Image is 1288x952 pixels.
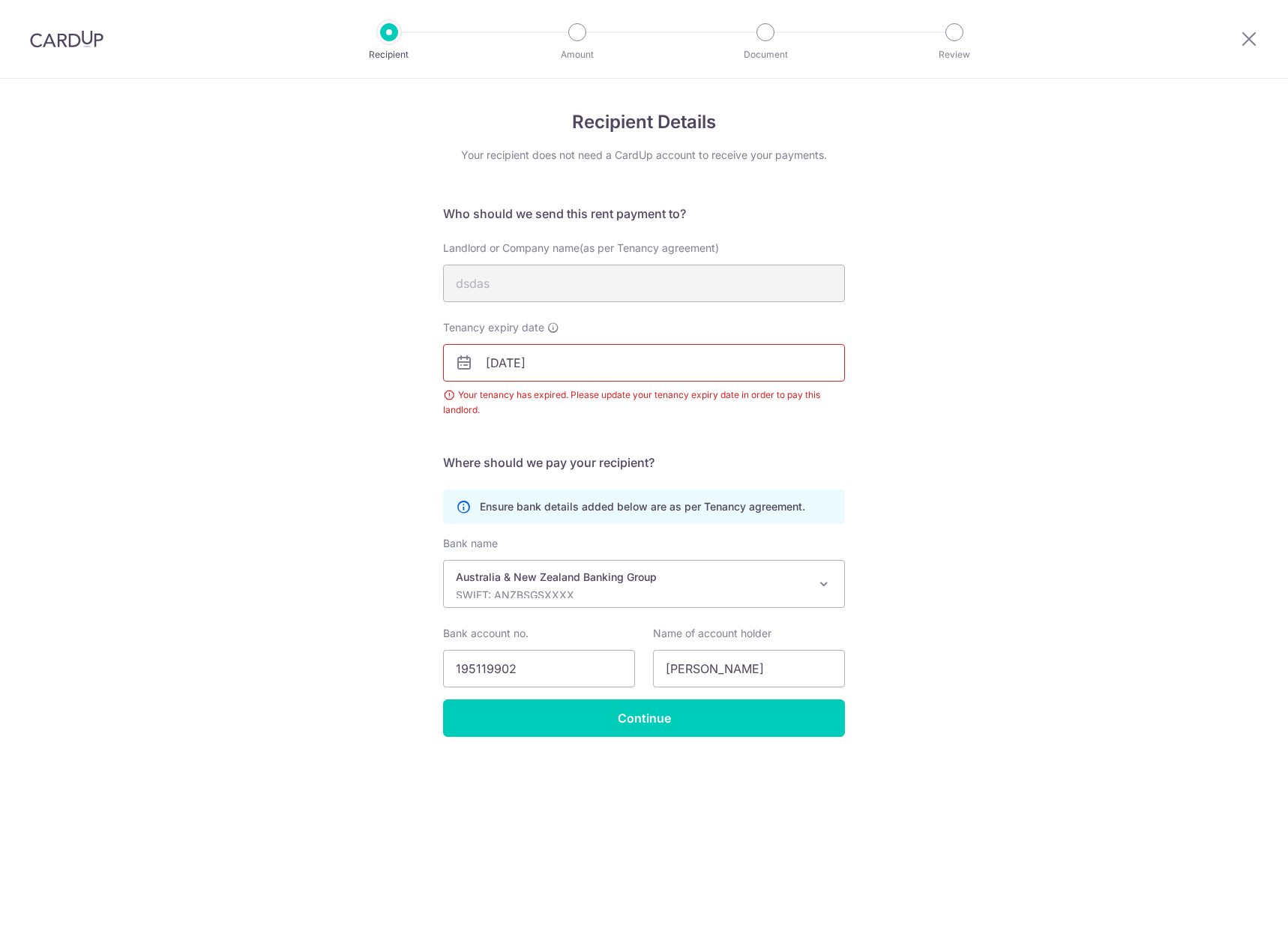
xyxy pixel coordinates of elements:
[456,588,808,603] p: SWIFT: ANZBSGSXXXX
[710,47,821,62] p: Document
[480,499,805,514] p: Ensure bank details added below are as per Tenancy agreement.
[653,626,771,641] label: Name of account holder
[443,205,845,223] h5: Who should we send this rent payment to?
[443,148,845,163] div: Your recipient does not need a CardUp account to receive your payments.
[899,47,1010,62] p: Review
[443,536,498,551] label: Bank name
[334,47,445,62] p: Recipient
[443,626,529,641] label: Bank account no.
[443,344,845,382] input: DD/MM/YYYY
[1192,907,1273,945] iframe: Opens a widget where you can find more information
[522,47,633,62] p: Amount
[444,561,844,607] span: Australia & New Zealand Banking Group
[443,109,845,136] h4: Recipient Details
[443,388,845,418] div: Your tenancy has expired. Please update your tenancy expiry date in order to pay this landlord.
[443,560,845,608] span: Australia & New Zealand Banking Group
[443,241,719,254] span: Landlord or Company name(as per Tenancy agreement)
[443,454,845,472] h5: Where should we pay your recipient?
[30,30,103,48] img: CardUp
[443,320,544,335] span: Tenancy expiry date
[456,570,808,585] p: Australia & New Zealand Banking Group
[443,699,845,737] input: Continue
